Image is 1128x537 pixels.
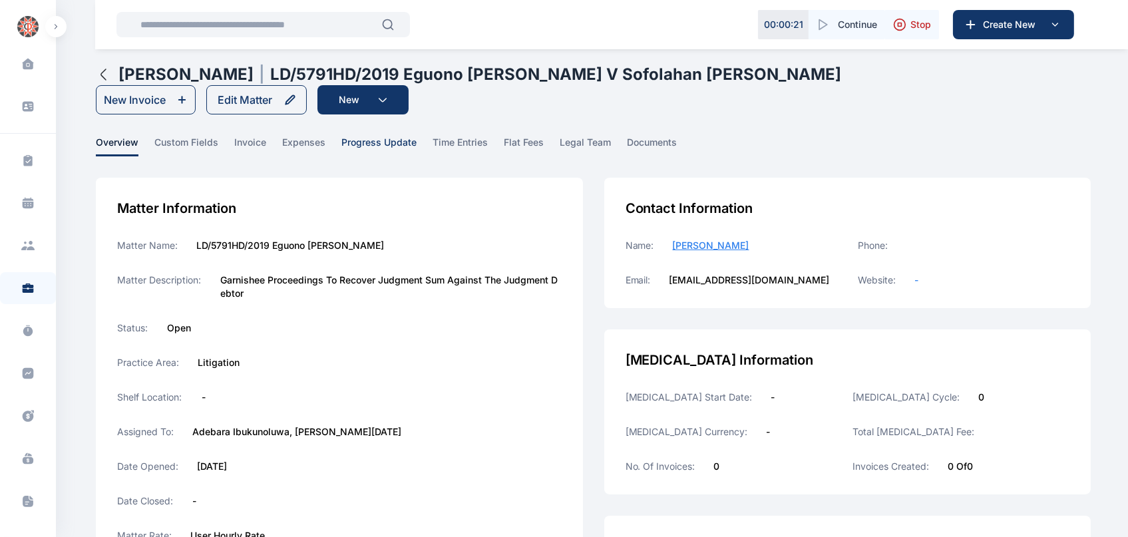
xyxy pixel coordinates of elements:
label: - [202,391,206,404]
label: Adebara ibukunoluwa, [PERSON_NAME][DATE] [192,425,401,439]
button: New [317,85,409,114]
label: Date Opened: [117,460,178,473]
label: 0 [714,460,720,473]
label: [DATE] [197,460,227,473]
button: Create New [953,10,1074,39]
span: overview [96,136,138,156]
button: Stop [885,10,939,39]
label: Litigation [198,356,240,369]
label: Invoices Created: [852,460,929,473]
h1: LD/5791HD/2019 Eguono [PERSON_NAME] v Sofolahan [PERSON_NAME] [270,64,841,85]
label: [EMAIL_ADDRESS][DOMAIN_NAME] [669,273,830,287]
label: - [767,425,771,439]
span: | [259,64,265,85]
span: expenses [282,136,325,156]
a: progress update [341,136,433,156]
a: overview [96,136,154,156]
a: expenses [282,136,341,156]
span: documents [627,136,677,156]
label: LD/5791HD/2019 Eguono [PERSON_NAME] [196,239,384,252]
button: Edit Matter [206,85,307,114]
div: New Invoice [104,92,166,108]
span: invoice [234,136,266,156]
label: Phone: [858,239,888,252]
label: 0 [978,391,984,404]
h1: [PERSON_NAME] [118,64,254,85]
button: Continue [809,10,885,39]
label: Email: [626,273,651,287]
label: Practice Area: [117,356,179,369]
span: flat fees [504,136,544,156]
span: Create New [978,18,1047,31]
label: Open [167,321,191,335]
a: flat fees [504,136,560,156]
label: Matter Name: [117,239,178,252]
a: - [914,273,918,287]
div: Matter Information [117,199,561,218]
a: time entries [433,136,504,156]
div: [MEDICAL_DATA] Information [626,351,1069,369]
a: documents [627,136,693,156]
label: Total [MEDICAL_DATA] Fee: [852,425,974,439]
label: Website: [858,273,896,287]
button: New Invoice [96,85,196,114]
label: [MEDICAL_DATA] Start Date: [626,391,753,404]
label: Date Closed: [117,494,174,508]
label: Garnishee Proceedings To Recover Judgment Sum Against The Judgment Debtor [220,273,561,300]
label: Name: [626,239,654,252]
label: - [771,391,775,404]
label: No. of Invoices: [626,460,695,473]
span: custom fields [154,136,218,156]
p: 00 : 00 : 21 [764,18,803,31]
span: time entries [433,136,488,156]
a: legal team [560,136,627,156]
label: [MEDICAL_DATA] Cycle: [852,391,960,404]
span: progress update [341,136,417,156]
div: Contact Information [626,199,1069,218]
label: Matter Description: [117,273,202,300]
div: Edit Matter [218,92,272,108]
span: legal team [560,136,611,156]
a: custom fields [154,136,234,156]
label: - [192,494,196,508]
label: [MEDICAL_DATA] Currency: [626,425,748,439]
label: Assigned To: [117,425,174,439]
span: Stop [910,18,931,31]
span: Continue [838,18,877,31]
a: invoice [234,136,282,156]
label: Status: [117,321,148,335]
label: 0 of 0 [948,460,973,473]
a: [PERSON_NAME] [673,239,749,252]
span: [PERSON_NAME] [673,240,749,251]
label: Shelf Location: [117,391,183,404]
